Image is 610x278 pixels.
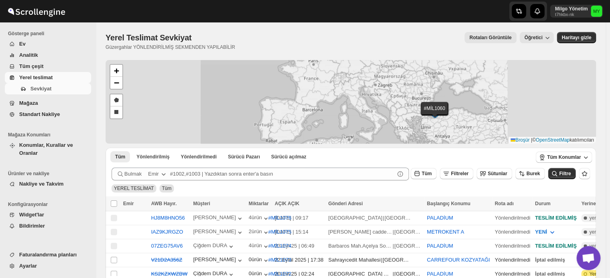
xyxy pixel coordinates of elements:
a: Yakınlaştır [110,65,122,77]
font: − [114,78,119,88]
button: PALADİUM [427,271,453,277]
font: Yönlendirilmedi [494,257,530,263]
button: 4 ürün [249,242,270,250]
a: OpenStreetMap [536,137,570,143]
font: 07ZEG75AV6 [151,243,183,249]
font: Tüm çeşit [19,63,44,69]
button: V21D2A356Z [151,257,182,263]
font: Gönderi Adresi [328,201,363,206]
button: Ayarlar [5,260,91,272]
font: Öğretici [524,35,542,40]
font: Gösterge paneli [8,31,44,36]
font: 23-Eyl-25 | 06:49 [275,243,314,249]
font: Emir [148,171,159,177]
button: CARREFOUR KOZYATAĞI [427,257,490,263]
text: MY [593,9,600,14]
font: Sevkiyat [30,86,52,92]
font: Ayarlar [19,263,37,269]
font: Yönlendirilmedi [494,215,530,221]
font: Yönlendirilmedi [494,271,530,277]
button: PALADİUM [427,215,453,221]
font: Yönlendirilmedi [494,229,530,235]
font: [GEOGRAPHIC_DATA] [394,229,448,235]
button: 0 ürün [249,256,270,264]
font: Yönlendirilmiş [136,154,169,160]
font: Konumlar, Kurallar ve Oranlar [19,142,73,156]
font: Durum [535,201,550,206]
font: Rotaları Görüntüle [469,35,511,40]
button: #MİL1074 [268,243,291,249]
font: [PERSON_NAME] caddesi no 79 ulus [328,229,416,235]
button: Tüm [110,151,130,162]
button: Analitik [5,50,91,61]
button: Harita eylem etiketi [557,32,596,43]
font: HJ8M8HNO56 [151,215,185,221]
button: #MİL1072 [268,271,291,277]
font: Mağaza Konumları [8,132,50,138]
font: Bulmak [124,171,142,177]
button: Yönlendirilmiş [132,151,174,162]
span: Milgo Yönetim [591,6,602,17]
font: PALADİUM [427,243,453,249]
button: 4 ürün [249,214,270,222]
button: Bildirimler [5,220,91,232]
button: Filtre [548,168,576,179]
span: YEREL TESLİMAT [114,186,154,191]
button: Tüm [411,168,437,179]
font: Güzergahlar YÖNLENDİRİLMİŞ SEKMENDEN YAPILABİLİR [106,44,235,50]
font: [GEOGRAPHIC_DATA] [394,243,448,249]
font: | [393,243,394,249]
button: Tüm Konumlar [536,152,592,163]
font: | [393,271,394,277]
font: Tüm Konumlar [547,154,581,160]
font: #MİL1075 [268,229,291,235]
font: © [532,137,536,143]
font: Emir [123,201,134,206]
font: Standart Nakliye [19,111,60,117]
button: Filtreler [440,168,473,179]
button: Faturalandırma planları [5,249,91,260]
button: rotayı görüntüle [464,32,516,43]
font: 20-Eyl-25 | 02:24 [275,271,314,277]
font: Haritayı gizle [562,35,591,40]
font: [GEOGRAPHIC_DATA] Açelya Sokak Ağaoğlu Moontown Sitesi A1-2 Blok D:8 [328,271,508,277]
font: Faturalandırma planları [19,252,77,258]
font: ürün [251,214,262,220]
font: [GEOGRAPHIC_DATA] [328,215,382,221]
button: 2 ürün [249,228,270,236]
input: #1002,#1003 | Yazdıktan sonra enter'a basın [170,168,395,180]
font: [GEOGRAPHIC_DATA] [394,271,448,277]
img: İşaretleyici [429,108,441,117]
font: Burek [526,171,540,176]
font: Ürünler ve nakliye [8,171,49,176]
button: METROKENT A [427,229,464,235]
font: Ev [19,41,26,47]
font: Widget'lar [19,212,44,218]
font: TESLİM EDİLMİŞ [535,215,576,221]
button: KS2KZXWZBW [151,271,187,277]
font: Sürücü Pazarı [228,154,260,160]
button: Nakliye ve Takvim [5,178,91,190]
font: Tüm [422,171,432,176]
font: Sürücü açılmaz [271,154,306,160]
font: Mağaza [19,100,38,106]
font: Filtreler [451,171,468,176]
font: 0 [249,270,251,276]
a: Uzaklaştır [110,77,122,89]
font: TESLİM EDİLMİŞ [535,243,576,249]
font: + [114,66,119,76]
a: Bir çokgen çizin [110,94,122,106]
font: Konfigürasyonlar [8,202,48,207]
button: Tüm çeşit [5,61,91,72]
font: [PERSON_NAME] [193,228,236,234]
a: Bir dikdörtgen çizin [110,106,122,118]
button: Widget'lar [5,209,91,220]
font: Yönlendirilmedi [181,154,217,160]
font: [PERSON_NAME] [193,256,236,262]
font: Milgo Yönetim [555,6,588,12]
font: #MİL1073 [268,257,291,263]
